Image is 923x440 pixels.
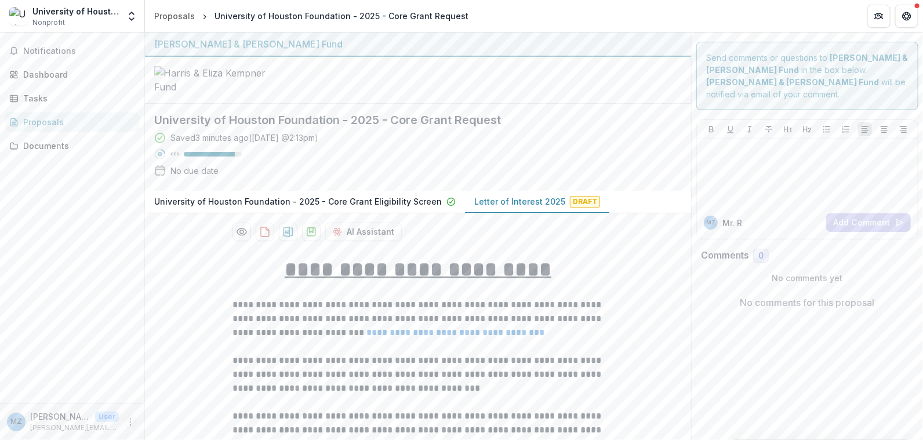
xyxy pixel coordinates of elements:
[724,122,737,136] button: Underline
[154,10,195,22] div: Proposals
[704,122,718,136] button: Bold
[896,122,910,136] button: Align Right
[762,122,776,136] button: Strike
[170,165,219,177] div: No due date
[696,42,918,110] div: Send comments or questions to in the box below. will be notified via email of your comment.
[170,132,318,144] div: Saved 3 minutes ago ( [DATE] @ 2:13pm )
[32,5,119,17] div: University of Houston Foundation
[232,223,251,241] button: Preview 07394fc8-5d07-4bdf-8817-28ae5053c9e6-1.pdf
[474,195,565,208] p: Letter of Interest 2025
[279,223,297,241] button: download-proposal
[800,122,814,136] button: Heading 2
[23,68,130,81] div: Dashboard
[154,37,682,51] div: [PERSON_NAME] & [PERSON_NAME] Fund
[170,150,179,158] p: 88 %
[150,8,473,24] nav: breadcrumb
[820,122,834,136] button: Bullet List
[325,223,402,241] button: AI Assistant
[154,195,442,208] p: University of Houston Foundation - 2025 - Core Grant Eligibility Screen
[758,251,764,261] span: 0
[839,122,853,136] button: Ordered List
[9,7,28,26] img: University of Houston Foundation
[302,223,321,241] button: download-proposal
[722,217,742,229] p: Mr. R
[781,122,795,136] button: Heading 1
[123,415,137,429] button: More
[826,213,911,232] button: Add Comment
[706,220,715,226] div: Mr. Richard Zalesak
[30,410,90,423] p: [PERSON_NAME]
[5,136,140,155] a: Documents
[23,140,130,152] div: Documents
[150,8,199,24] a: Proposals
[95,412,119,422] p: User
[23,92,130,104] div: Tasks
[877,122,891,136] button: Align Center
[10,418,22,426] div: Mr. Richard Zalesak
[23,116,130,128] div: Proposals
[867,5,891,28] button: Partners
[30,423,119,433] p: [PERSON_NAME][EMAIL_ADDRESS][DOMAIN_NAME]
[215,10,468,22] div: University of Houston Foundation - 2025 - Core Grant Request
[5,65,140,84] a: Dashboard
[701,250,748,261] h2: Comments
[5,42,140,60] button: Notifications
[570,196,600,208] span: Draft
[123,5,140,28] button: Open entity switcher
[23,46,135,56] span: Notifications
[740,296,875,310] p: No comments for this proposal
[32,17,65,28] span: Nonprofit
[858,122,872,136] button: Align Left
[701,272,914,284] p: No comments yet
[256,223,274,241] button: download-proposal
[154,66,270,94] img: Harris & Eliza Kempner Fund
[5,112,140,132] a: Proposals
[743,122,757,136] button: Italicize
[706,77,879,87] strong: [PERSON_NAME] & [PERSON_NAME] Fund
[154,113,663,127] h2: University of Houston Foundation - 2025 - Core Grant Request
[895,5,918,28] button: Get Help
[5,89,140,108] a: Tasks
